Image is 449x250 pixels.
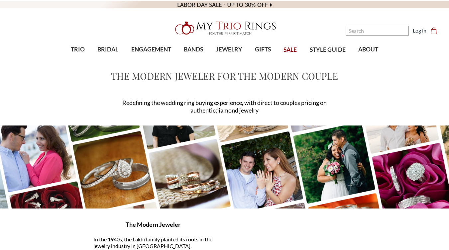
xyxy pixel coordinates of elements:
a: Log in [413,27,426,35]
svg: cart.cart_preview [430,28,437,34]
button: submenu toggle [105,60,111,61]
span: JEWELRY [216,45,242,54]
button: submenu toggle [148,60,155,61]
a: ENGAGEMENT [125,39,177,60]
span: TRIO [71,45,85,54]
a: GIFTS [249,39,277,60]
a: SALE [277,39,303,61]
span: SALE [283,45,297,54]
span: The Modern Jeweler [126,221,180,228]
button: submenu toggle [74,60,81,61]
h1: The Modern Jeweler for the Modern Couple [12,69,437,83]
span: STYLE GUIDE [310,45,346,54]
span: GIFTS [255,45,271,54]
a: BRIDAL [91,39,125,60]
span: ENGAGEMENT [131,45,171,54]
button: submenu toggle [190,60,197,61]
img: My Trio Rings [171,18,278,39]
span: BANDS [184,45,203,54]
a: Cart with 0 items [430,27,441,35]
button: submenu toggle [226,60,232,61]
a: My Trio Rings [130,18,319,39]
a: BANDS [177,39,209,60]
a: STYLE GUIDE [303,39,352,61]
input: Search and use arrows or TAB to navigate results [346,26,409,36]
span: diamond jewelry [215,107,259,114]
a: TRIO [64,39,91,60]
span: Redefining the wedding ring buying experience, with direct to couples pricing on authentic [122,99,327,114]
button: submenu toggle [260,60,266,61]
span: BRIDAL [97,45,118,54]
a: JEWELRY [209,39,248,60]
